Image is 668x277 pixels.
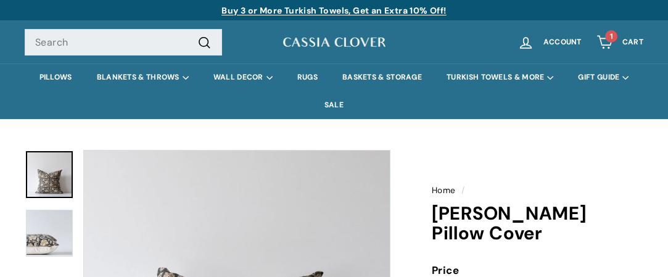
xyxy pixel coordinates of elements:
[26,210,73,257] img: Greta Floral Pillow Cover
[622,38,643,46] span: Cart
[330,64,434,91] a: BASKETS & STORAGE
[589,24,651,60] a: Cart
[201,64,285,91] summary: WALL DECOR
[458,185,468,196] span: /
[543,38,582,46] span: Account
[432,204,643,244] h1: [PERSON_NAME] Pillow Cover
[510,24,589,60] a: Account
[27,64,85,91] a: PILLOWS
[432,185,456,196] a: Home
[566,64,641,91] summary: GIFT GUIDE
[610,31,613,41] span: 1
[434,64,566,91] summary: TURKISH TOWELS & MORE
[85,64,201,91] summary: BLANKETS & THROWS
[221,5,446,16] a: Buy 3 or More Turkish Towels, Get an Extra 10% Off!
[432,184,643,197] nav: breadcrumbs
[26,151,73,198] a: Greta Floral Pillow Cover
[285,64,330,91] a: RUGS
[312,91,356,119] a: SALE
[25,29,222,56] input: Search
